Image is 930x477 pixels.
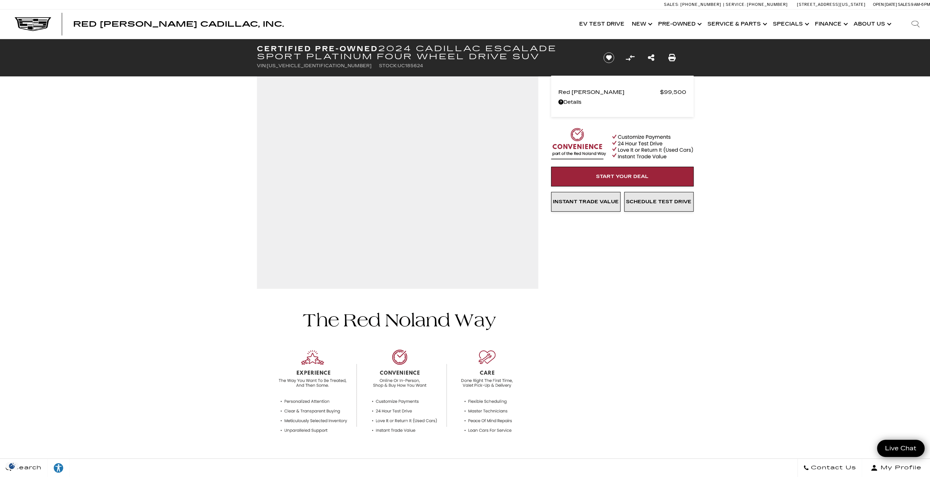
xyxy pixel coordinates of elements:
a: Print this Certified Pre-Owned 2024 Cadillac Escalade Sport Platinum Four Wheel Drive SUV [668,53,676,63]
span: Contact Us [809,463,856,473]
span: Schedule Test Drive [626,199,691,205]
h1: 2024 Cadillac Escalade Sport Platinum Four Wheel Drive SUV [257,45,591,61]
a: Red [PERSON_NAME] $99,500 [558,87,686,97]
a: Explore your accessibility options [48,459,70,477]
a: Sales: [PHONE_NUMBER] [664,3,723,7]
a: Service & Parts [704,10,769,39]
span: Live Chat [881,444,920,453]
strong: Certified Pre-Owned [257,44,379,53]
span: [PHONE_NUMBER] [747,2,788,7]
span: Stock: [379,63,398,68]
span: Instant Trade Value [553,199,619,205]
span: Red [PERSON_NAME] Cadillac, Inc. [73,20,284,29]
a: New [628,10,654,39]
span: [US_VEHICLE_IDENTIFICATION_NUMBER] [267,63,372,68]
a: Details [558,97,686,107]
iframe: Interactive Walkaround/Photo gallery of the vehicle/product [261,79,535,285]
a: EV Test Drive [576,10,628,39]
button: Compare Vehicle [625,52,635,63]
a: Live Chat [877,440,925,457]
a: Schedule Test Drive [624,192,694,212]
span: VIN: [257,63,267,68]
a: Finance [811,10,850,39]
a: Service: [PHONE_NUMBER] [723,3,790,7]
span: Open [DATE] [873,2,897,7]
a: About Us [850,10,893,39]
span: Sales: [898,2,911,7]
a: Contact Us [797,459,862,477]
a: Start Your Deal [551,167,694,186]
div: Search [901,10,930,39]
span: Red [PERSON_NAME] [558,87,660,97]
a: Instant Trade Value [551,192,620,212]
a: Specials [769,10,811,39]
span: Sales: [664,2,679,7]
span: Start Your Deal [596,174,649,179]
a: Share this Certified Pre-Owned 2024 Cadillac Escalade Sport Platinum Four Wheel Drive SUV [648,53,654,63]
span: 9 AM-6 PM [911,2,930,7]
span: $99,500 [660,87,686,97]
a: Pre-Owned [654,10,704,39]
span: UC185624 [398,63,423,68]
img: Opt-Out Icon [4,462,20,470]
button: Open user profile menu [862,459,930,477]
section: Click to Open Cookie Consent Modal [4,462,20,470]
button: Save vehicle [601,52,617,64]
span: Search [11,463,42,473]
img: Cadillac Dark Logo with Cadillac White Text [15,17,51,31]
span: [PHONE_NUMBER] [680,2,721,7]
span: My Profile [878,463,922,473]
a: [STREET_ADDRESS][US_STATE] [797,2,866,7]
div: Explore your accessibility options [48,462,69,473]
a: Red [PERSON_NAME] Cadillac, Inc. [73,20,284,28]
span: Service: [726,2,746,7]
